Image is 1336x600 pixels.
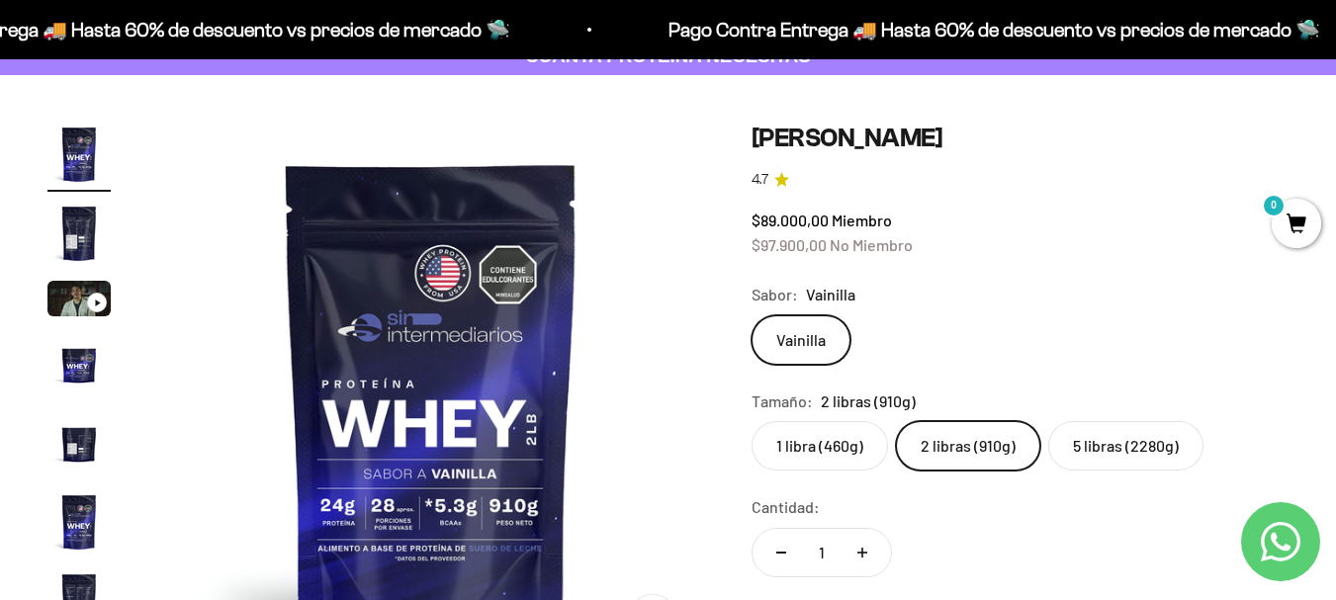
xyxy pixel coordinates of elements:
h1: [PERSON_NAME] [752,123,1289,153]
img: Proteína Whey - Vainilla [47,202,111,265]
a: 4.74.7 de 5.0 estrellas [752,169,1289,191]
button: Ir al artículo 6 [47,490,111,559]
img: Proteína Whey - Vainilla [47,123,111,186]
legend: Tamaño: [752,388,813,414]
button: Reducir cantidad [753,529,810,576]
span: $89.000,00 [752,211,829,229]
label: Cantidad: [752,494,820,520]
span: No Miembro [830,235,913,254]
button: Ir al artículo 5 [47,411,111,480]
button: Ir al artículo 1 [47,123,111,192]
button: Aumentar cantidad [834,529,891,576]
span: $97.900,00 [752,235,827,254]
span: 2 libras (910g) [821,388,916,414]
button: Ir al artículo 3 [47,281,111,322]
img: Proteína Whey - Vainilla [47,490,111,554]
legend: Sabor: [752,282,798,307]
span: Vainilla [806,282,855,307]
img: Proteína Whey - Vainilla [47,332,111,395]
button: Ir al artículo 2 [47,202,111,271]
a: 0 [1272,214,1321,236]
mark: 0 [1262,194,1286,217]
p: Pago Contra Entrega 🚚 Hasta 60% de descuento vs precios de mercado 🛸 [666,14,1317,45]
img: Proteína Whey - Vainilla [47,411,111,474]
button: Ir al artículo 4 [47,332,111,401]
span: Miembro [832,211,892,229]
span: 4.7 [752,169,768,191]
